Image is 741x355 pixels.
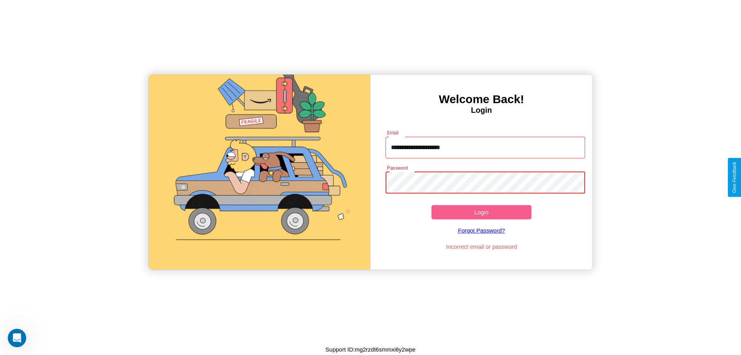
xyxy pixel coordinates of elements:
p: Incorrect email or password [382,241,582,252]
h4: Login [370,106,592,115]
div: Give Feedback [732,162,737,193]
p: Support ID: mg2rzdt6smmxi6y2wpe [325,344,415,355]
iframe: Intercom live chat [8,329,26,347]
h3: Welcome Back! [370,93,592,106]
a: Forgot Password? [382,219,582,241]
label: Password [387,165,408,171]
label: Email [387,129,399,136]
button: Login [431,205,531,219]
img: gif [149,75,370,270]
